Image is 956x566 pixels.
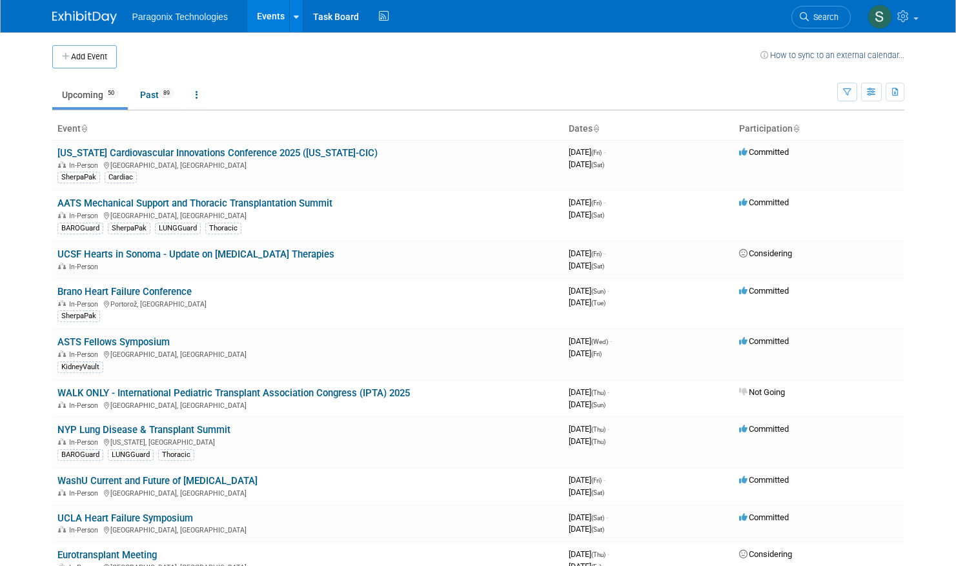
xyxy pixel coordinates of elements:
[69,489,102,498] span: In-Person
[793,123,799,134] a: Sort by Participation Type
[591,149,602,156] span: (Fri)
[159,88,174,98] span: 89
[569,524,604,534] span: [DATE]
[569,424,609,434] span: [DATE]
[155,223,201,234] div: LUNGGuard
[57,512,193,524] a: UCLA Heart Failure Symposium
[569,210,604,219] span: [DATE]
[868,5,892,29] img: Scott Benson
[591,250,602,258] span: (Fri)
[760,50,904,60] a: How to sync to an external calendar...
[591,199,602,207] span: (Fri)
[104,88,118,98] span: 50
[604,475,605,485] span: -
[52,83,128,107] a: Upcoming50
[57,424,230,436] a: NYP Lung Disease & Transplant Summit
[57,549,157,561] a: Eurotransplant Meeting
[52,118,564,140] th: Event
[58,161,66,168] img: In-Person Event
[739,336,789,346] span: Committed
[739,512,789,522] span: Committed
[108,449,154,461] div: LUNGGuard
[569,487,604,497] span: [DATE]
[569,549,609,559] span: [DATE]
[591,426,605,433] span: (Thu)
[569,159,604,169] span: [DATE]
[593,123,599,134] a: Sort by Start Date
[81,123,87,134] a: Sort by Event Name
[739,387,785,397] span: Not Going
[57,147,378,159] a: [US_STATE] Cardiovascular Innovations Conference 2025 ([US_STATE]-CIC)
[739,147,789,157] span: Committed
[564,118,734,140] th: Dates
[69,401,102,410] span: In-Person
[57,197,332,209] a: AATS Mechanical Support and Thoracic Transplantation Summit
[57,399,558,410] div: [GEOGRAPHIC_DATA], [GEOGRAPHIC_DATA]
[58,300,66,307] img: In-Person Event
[591,161,604,168] span: (Sat)
[739,197,789,207] span: Committed
[57,336,170,348] a: ASTS Fellows Symposium
[569,197,605,207] span: [DATE]
[569,475,605,485] span: [DATE]
[591,389,605,396] span: (Thu)
[58,438,66,445] img: In-Person Event
[739,549,792,559] span: Considering
[569,512,608,522] span: [DATE]
[739,424,789,434] span: Committed
[57,475,258,487] a: WashU Current and Future of [MEDICAL_DATA]
[610,336,612,346] span: -
[569,399,605,409] span: [DATE]
[57,159,558,170] div: [GEOGRAPHIC_DATA], [GEOGRAPHIC_DATA]
[591,350,602,358] span: (Fri)
[58,401,66,408] img: In-Person Event
[591,288,605,295] span: (Sun)
[57,248,334,260] a: UCSF Hearts in Sonoma - Update on [MEDICAL_DATA] Therapies
[57,286,192,298] a: Brano Heart Failure Conference
[57,223,103,234] div: BAROGuard
[607,286,609,296] span: -
[52,11,117,24] img: ExhibitDay
[57,361,103,373] div: KidneyVault
[569,261,604,270] span: [DATE]
[58,350,66,357] img: In-Person Event
[591,401,605,409] span: (Sun)
[739,248,792,258] span: Considering
[734,118,904,140] th: Participation
[569,349,602,358] span: [DATE]
[569,336,612,346] span: [DATE]
[569,248,605,258] span: [DATE]
[69,350,102,359] span: In-Person
[57,387,410,399] a: WALK ONLY - International Pediatric Transplant Association Congress (IPTA) 2025
[105,172,137,183] div: Cardiac
[57,449,103,461] div: BAROGuard
[69,161,102,170] span: In-Person
[591,263,604,270] span: (Sat)
[57,349,558,359] div: [GEOGRAPHIC_DATA], [GEOGRAPHIC_DATA]
[604,197,605,207] span: -
[58,526,66,532] img: In-Person Event
[57,487,558,498] div: [GEOGRAPHIC_DATA], [GEOGRAPHIC_DATA]
[739,286,789,296] span: Committed
[69,212,102,220] span: In-Person
[606,512,608,522] span: -
[69,263,102,271] span: In-Person
[607,549,609,559] span: -
[108,223,150,234] div: SherpaPak
[52,45,117,68] button: Add Event
[569,286,609,296] span: [DATE]
[69,526,102,534] span: In-Person
[57,210,558,220] div: [GEOGRAPHIC_DATA], [GEOGRAPHIC_DATA]
[58,489,66,496] img: In-Person Event
[69,438,102,447] span: In-Person
[569,387,609,397] span: [DATE]
[57,172,100,183] div: SherpaPak
[739,475,789,485] span: Committed
[591,526,604,533] span: (Sat)
[57,310,100,322] div: SherpaPak
[205,223,241,234] div: Thoracic
[591,489,604,496] span: (Sat)
[69,300,102,308] span: In-Person
[607,424,609,434] span: -
[591,299,605,307] span: (Tue)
